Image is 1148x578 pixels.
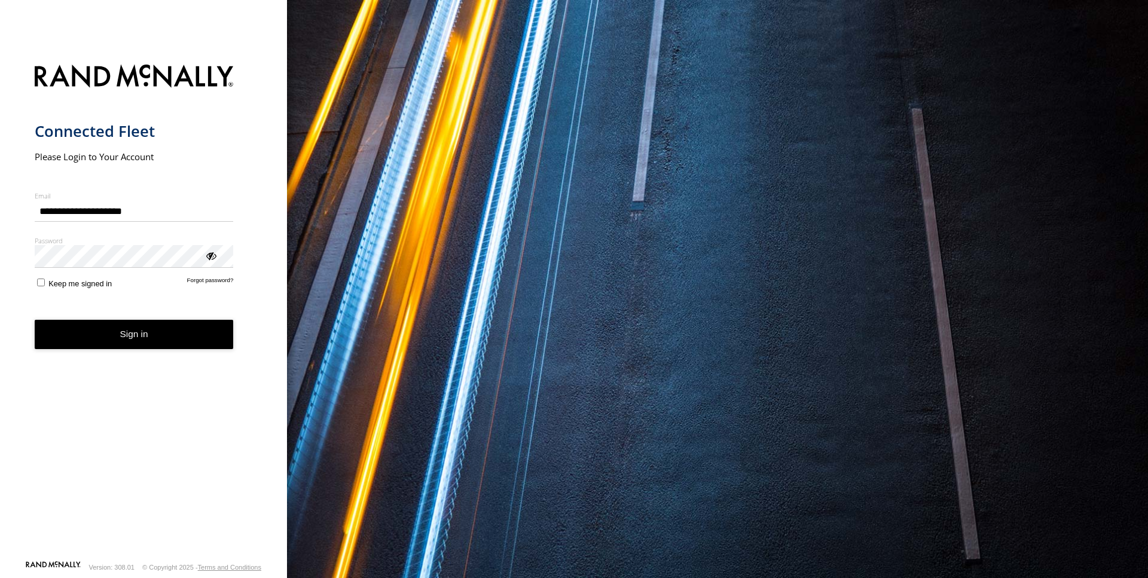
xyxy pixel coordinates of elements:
label: Email [35,191,234,200]
h1: Connected Fleet [35,121,234,141]
div: Version: 308.01 [89,564,135,571]
h2: Please Login to Your Account [35,151,234,163]
a: Forgot password? [187,277,234,288]
span: Keep me signed in [48,279,112,288]
input: Keep me signed in [37,279,45,286]
div: © Copyright 2025 - [142,564,261,571]
a: Terms and Conditions [198,564,261,571]
a: Visit our Website [26,561,81,573]
img: Rand McNally [35,62,234,93]
label: Password [35,236,234,245]
div: ViewPassword [204,249,216,261]
form: main [35,57,253,560]
button: Sign in [35,320,234,349]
